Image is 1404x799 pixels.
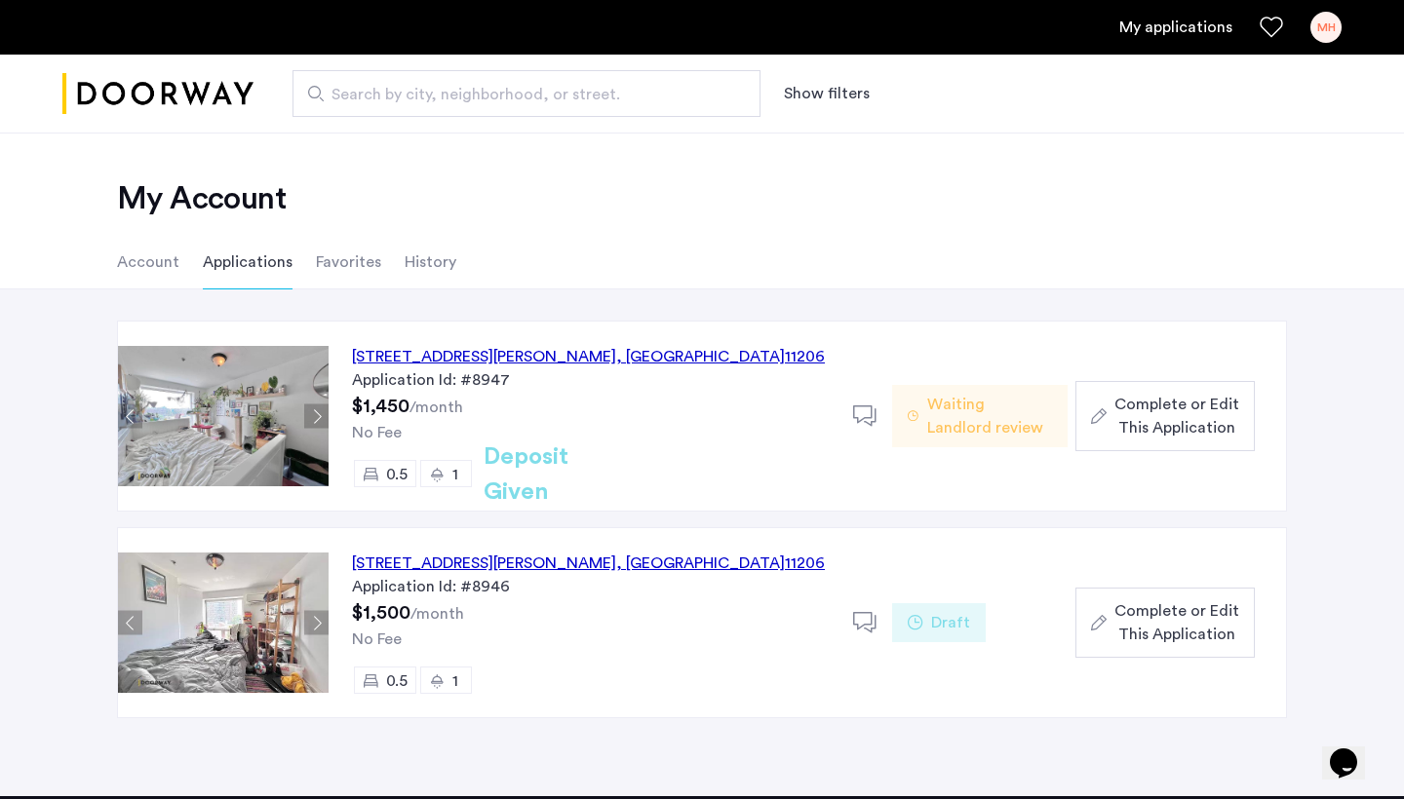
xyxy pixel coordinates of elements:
li: History [405,235,456,289]
span: , [GEOGRAPHIC_DATA] [616,555,785,571]
button: button [1075,381,1255,451]
span: , [GEOGRAPHIC_DATA] [616,349,785,364]
img: Apartment photo [118,552,329,693]
sub: /month [409,399,463,415]
a: My application [1119,16,1232,39]
li: Favorites [316,235,381,289]
span: Complete or Edit This Application [1114,599,1239,646]
div: [STREET_ADDRESS][PERSON_NAME] 11206 [352,552,825,575]
button: Next apartment [304,404,329,429]
button: Previous apartment [118,404,142,429]
span: Complete or Edit This Application [1114,393,1239,439]
span: Draft [931,611,970,634]
span: 0.5 [386,673,408,689]
iframe: chat widget [1322,721,1384,780]
input: Apartment Search [292,70,760,117]
li: Applications [203,235,292,289]
div: [STREET_ADDRESS][PERSON_NAME] 11206 [352,345,825,368]
span: No Fee [352,425,402,440]
a: Favorites [1260,16,1283,39]
span: Search by city, neighborhood, or street. [331,83,706,106]
h2: My Account [117,179,1287,218]
img: logo [62,57,253,131]
span: No Fee [352,631,402,647]
span: Waiting Landlord review [927,393,1052,439]
span: 1 [452,673,458,689]
div: MH [1310,12,1342,43]
button: Previous apartment [118,611,142,635]
h2: Deposit Given [484,439,639,510]
li: Account [117,235,179,289]
span: $1,450 [352,397,409,416]
span: 0.5 [386,467,408,482]
div: Application Id: #8947 [352,368,830,392]
button: Show or hide filters [784,82,870,105]
div: Application Id: #8946 [352,575,830,598]
span: 1 [452,467,458,482]
span: $1,500 [352,603,410,623]
button: button [1075,588,1255,658]
img: Apartment photo [118,346,329,486]
button: Next apartment [304,611,329,635]
sub: /month [410,606,464,622]
a: Cazamio logo [62,57,253,131]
